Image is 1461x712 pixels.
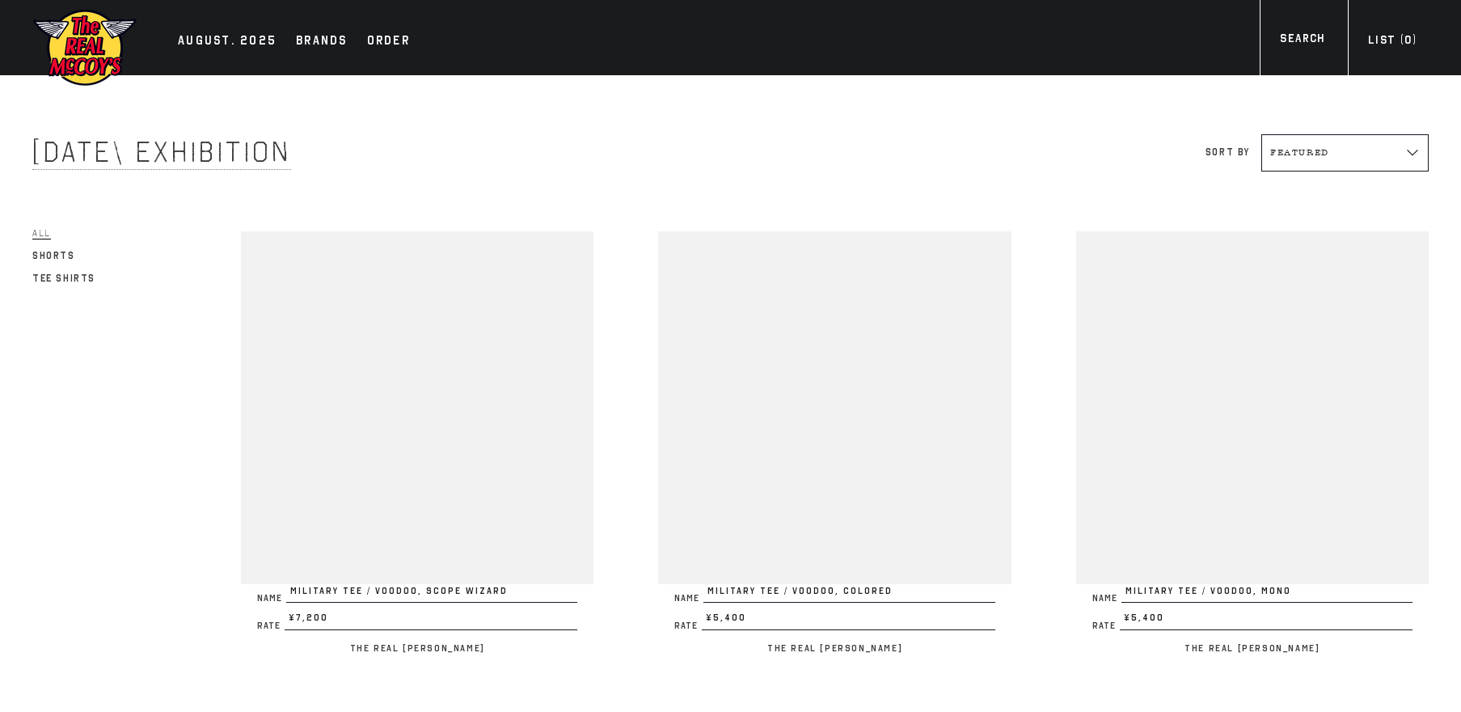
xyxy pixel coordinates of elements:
div: Brands [296,31,348,53]
span: ¥5,400 [702,611,994,630]
span: Rate [1092,621,1120,630]
div: AUGUST. 2025 [178,31,277,53]
span: Name [1092,594,1121,603]
a: Tee Shirts [32,269,95,288]
a: Shorts [32,246,75,265]
span: ¥7,200 [285,611,577,630]
a: AUGUST. 2025 [170,31,285,53]
p: The Real [PERSON_NAME] [241,638,593,658]
span: MILITARY TEE / VOODOO, MONO [1121,584,1412,604]
a: List (0) [1348,32,1437,53]
a: MILITARY TEE / VOODOO, SCOPE WIZARD NameMILITARY TEE / VOODOO, SCOPE WIZARD Rate¥7,200 The Real [... [241,231,593,658]
a: Order [359,31,418,53]
span: Name [257,594,286,603]
a: Search [1260,30,1345,52]
img: mccoys-exhibition [32,8,137,87]
span: 0 [1404,33,1412,47]
span: MILITARY TEE / VOODOO, COLORED [703,584,994,604]
span: Shorts [32,250,75,261]
a: MILITARY TEE / VOODOO, COLORED NameMILITARY TEE / VOODOO, COLORED Rate¥5,400 The Real [PERSON_NAME] [658,231,1011,658]
a: MILITARY TEE / VOODOO, MONO NameMILITARY TEE / VOODOO, MONO Rate¥5,400 The Real [PERSON_NAME] [1076,231,1429,658]
span: Tee Shirts [32,273,95,284]
p: The Real [PERSON_NAME] [658,638,1011,658]
span: ¥5,400 [1120,611,1412,630]
span: Rate [674,621,702,630]
a: All [32,223,51,243]
div: Order [367,31,410,53]
label: Sort by [1206,146,1250,158]
p: The Real [PERSON_NAME] [1076,638,1429,658]
span: Rate [257,621,285,630]
div: Search [1280,30,1324,52]
span: MILITARY TEE / VOODOO, SCOPE WIZARD [286,584,577,604]
span: All [32,227,51,239]
span: Name [674,594,703,603]
div: List ( ) [1368,32,1417,53]
span: [DATE] Exhibition [32,134,291,170]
